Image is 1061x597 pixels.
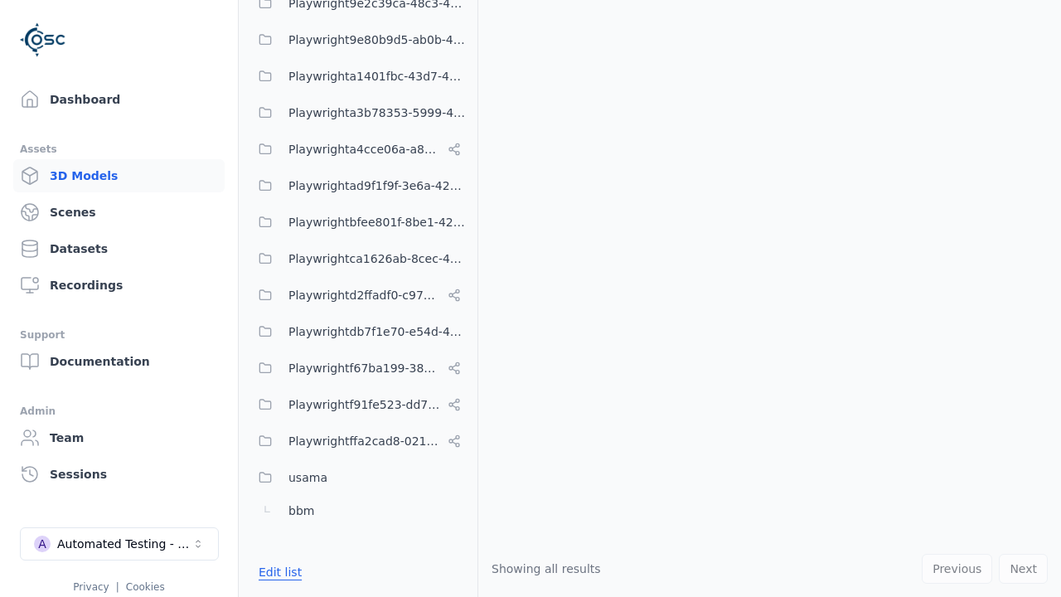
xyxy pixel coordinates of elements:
span: Playwrightdb7f1e70-e54d-4da7-b38d-464ac70cc2ba [288,322,468,342]
button: Playwrightbfee801f-8be1-42a6-b774-94c49e43b650 [249,206,468,239]
a: Sessions [13,458,225,491]
a: Documentation [13,345,225,378]
span: Playwrightca1626ab-8cec-4ddc-b85a-2f9392fe08d1 [288,249,468,269]
span: Playwrightf67ba199-386a-42d1-aebc-3b37e79c7296 [288,358,441,378]
div: A [34,536,51,552]
span: Playwrightffa2cad8-0214-4c2f-a758-8e9593c5a37e [288,431,441,451]
span: Playwrighta4cce06a-a8e6-4c0d-bfc1-93e8d78d750a [288,139,441,159]
span: Playwrightf91fe523-dd75-44f3-a953-451f6070cb42 [288,395,441,415]
div: Assets [20,139,218,159]
button: Playwrightffa2cad8-0214-4c2f-a758-8e9593c5a37e [249,425,468,458]
span: Playwrightd2ffadf0-c973-454c-8fcf-dadaeffcb802 [288,285,441,305]
button: usama [249,461,468,494]
button: Playwright9e80b9d5-ab0b-4e8f-a3de-da46b25b8298 [249,23,468,56]
span: Playwrightbfee801f-8be1-42a6-b774-94c49e43b650 [288,212,468,232]
span: bbm [288,501,314,521]
img: Logo [20,17,66,63]
button: Playwrightca1626ab-8cec-4ddc-b85a-2f9392fe08d1 [249,242,468,275]
button: Playwrightdb7f1e70-e54d-4da7-b38d-464ac70cc2ba [249,315,468,348]
button: Playwrightf67ba199-386a-42d1-aebc-3b37e79c7296 [249,352,468,385]
span: Playwright9e80b9d5-ab0b-4e8f-a3de-da46b25b8298 [288,30,468,50]
span: Playwrightad9f1f9f-3e6a-4231-8f19-c506bf64a382 [288,176,468,196]
div: Automated Testing - Playwright [57,536,191,552]
button: Playwrightd2ffadf0-c973-454c-8fcf-dadaeffcb802 [249,279,468,312]
a: Datasets [13,232,225,265]
a: Privacy [73,581,109,593]
a: Dashboard [13,83,225,116]
a: Scenes [13,196,225,229]
span: usama [288,468,327,488]
button: Playwrightf91fe523-dd75-44f3-a953-451f6070cb42 [249,388,468,421]
button: bbm [249,494,468,527]
div: Admin [20,401,218,421]
button: Playwrighta4cce06a-a8e6-4c0d-bfc1-93e8d78d750a [249,133,468,166]
span: Playwrighta1401fbc-43d7-48dd-a309-be935d99d708 [288,66,468,86]
span: Playwrighta3b78353-5999-46c5-9eab-70007203469a [288,103,468,123]
button: Playwrighta1401fbc-43d7-48dd-a309-be935d99d708 [249,60,468,93]
span: Showing all results [492,562,601,575]
button: Playwrighta3b78353-5999-46c5-9eab-70007203469a [249,96,468,129]
button: Select a workspace [20,527,219,561]
a: 3D Models [13,159,225,192]
span: | [116,581,119,593]
div: Support [20,325,218,345]
a: Cookies [126,581,165,593]
a: Team [13,421,225,454]
button: Edit list [249,557,312,587]
button: Playwrightad9f1f9f-3e6a-4231-8f19-c506bf64a382 [249,169,468,202]
a: Recordings [13,269,225,302]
